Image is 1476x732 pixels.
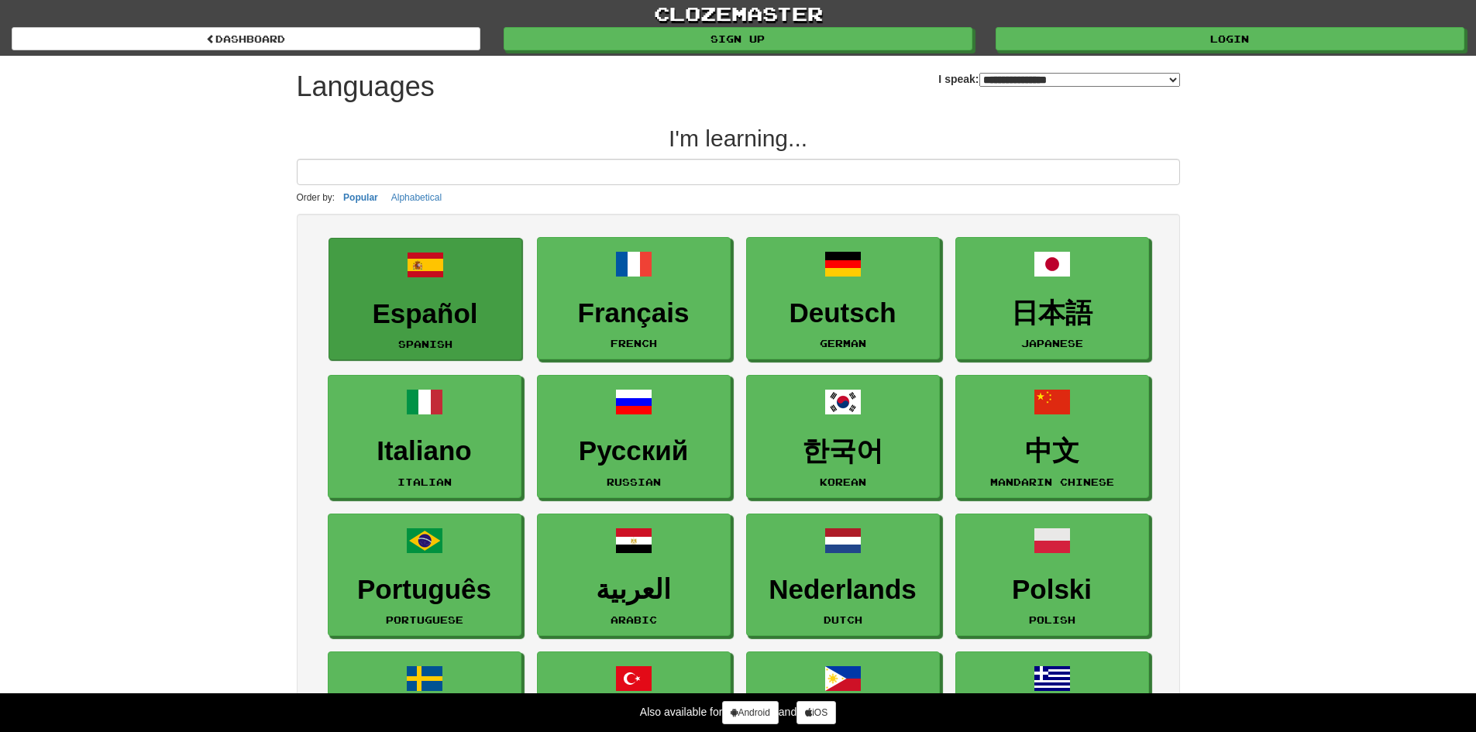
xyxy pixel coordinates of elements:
h3: العربية [545,575,722,605]
button: Alphabetical [387,189,446,206]
h3: 日本語 [964,298,1141,328]
h3: 中文 [964,436,1141,466]
small: Spanish [398,339,452,349]
small: Italian [397,476,452,487]
small: Order by: [297,192,335,203]
a: ItalianoItalian [328,375,521,498]
a: EspañolSpanish [329,238,522,361]
a: 中文Mandarin Chinese [955,375,1149,498]
a: 日本語Japanese [955,237,1149,360]
h3: Español [337,299,514,329]
a: FrançaisFrench [537,237,731,360]
small: German [820,338,866,349]
a: Sign up [504,27,972,50]
small: Korean [820,476,866,487]
h3: 한국어 [755,436,931,466]
label: I speak: [938,71,1179,87]
a: Android [722,701,778,724]
a: NederlandsDutch [746,514,940,637]
a: РусскийRussian [537,375,731,498]
a: PolskiPolish [955,514,1149,637]
h3: Italiano [336,436,513,466]
small: Arabic [611,614,657,625]
h3: Português [336,575,513,605]
small: Portuguese [386,614,463,625]
small: Japanese [1021,338,1083,349]
a: dashboard [12,27,480,50]
h3: Deutsch [755,298,931,328]
select: I speak: [979,73,1180,87]
h2: I'm learning... [297,125,1180,151]
h1: Languages [297,71,435,102]
a: Login [996,27,1464,50]
small: Polish [1029,614,1075,625]
a: PortuguêsPortuguese [328,514,521,637]
h3: Nederlands [755,575,931,605]
button: Popular [339,189,383,206]
h3: Русский [545,436,722,466]
h3: Français [545,298,722,328]
a: 한국어Korean [746,375,940,498]
small: French [611,338,657,349]
small: Russian [607,476,661,487]
a: DeutschGerman [746,237,940,360]
a: العربيةArabic [537,514,731,637]
small: Dutch [824,614,862,625]
small: Mandarin Chinese [990,476,1114,487]
h3: Polski [964,575,1141,605]
a: iOS [796,701,836,724]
